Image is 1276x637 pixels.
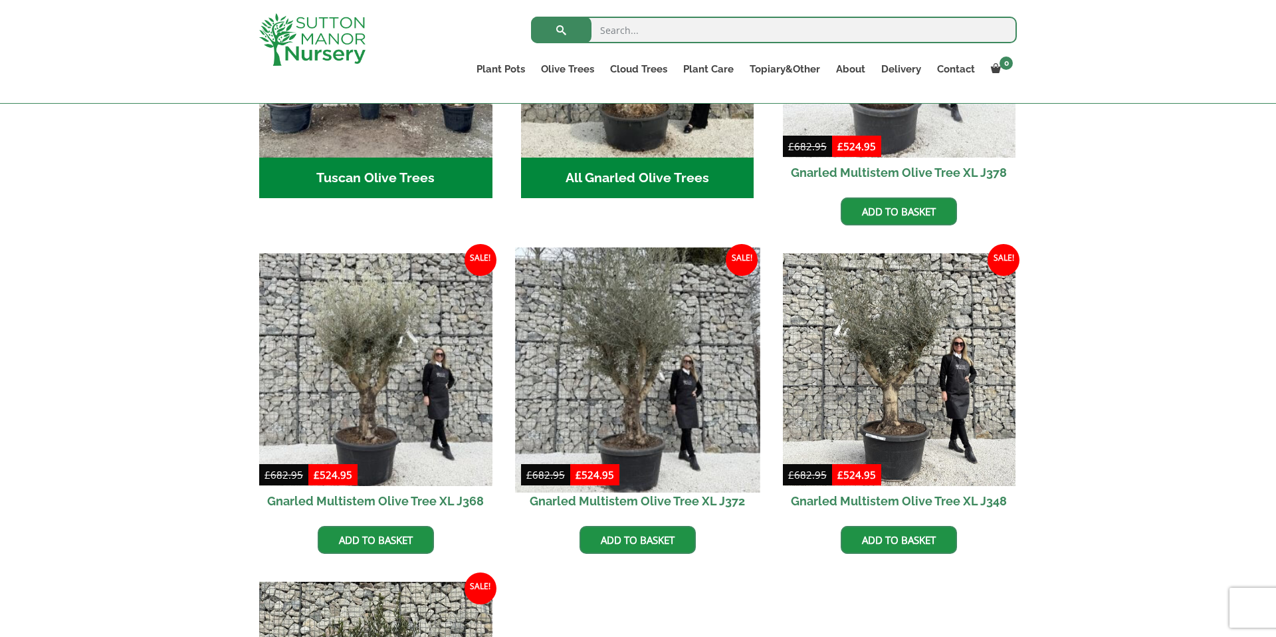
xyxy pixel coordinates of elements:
input: Search... [531,17,1017,43]
span: £ [788,140,794,153]
img: Gnarled Multistem Olive Tree XL J372 [515,247,760,492]
bdi: 682.95 [265,468,303,481]
h2: All Gnarled Olive Trees [521,158,754,199]
span: Sale! [988,244,1019,276]
a: Olive Trees [533,60,602,78]
a: 0 [983,60,1017,78]
a: Add to basket: “Gnarled Multistem Olive Tree XL J348” [841,526,957,554]
a: About [828,60,873,78]
a: Cloud Trees [602,60,675,78]
bdi: 524.95 [837,140,876,153]
a: Sale! Gnarled Multistem Olive Tree XL J368 [259,253,492,517]
span: £ [788,468,794,481]
a: Add to basket: “Gnarled Multistem Olive Tree XL J372” [580,526,696,554]
bdi: 682.95 [788,468,827,481]
bdi: 524.95 [314,468,352,481]
a: Topiary&Other [742,60,828,78]
span: Sale! [726,244,758,276]
img: Gnarled Multistem Olive Tree XL J368 [259,253,492,487]
h2: Gnarled Multistem Olive Tree XL J378 [783,158,1016,188]
a: Add to basket: “Gnarled Multistem Olive Tree XL J368” [318,526,434,554]
span: £ [837,468,843,481]
img: Gnarled Multistem Olive Tree XL J348 [783,253,1016,487]
span: 0 [1000,57,1013,70]
bdi: 524.95 [576,468,614,481]
a: Add to basket: “Gnarled Multistem Olive Tree XL J378” [841,197,957,225]
a: Contact [929,60,983,78]
bdi: 682.95 [526,468,565,481]
span: Sale! [465,573,496,604]
a: Delivery [873,60,929,78]
span: £ [314,468,320,481]
span: £ [265,468,270,481]
h2: Gnarled Multistem Olive Tree XL J372 [521,486,754,516]
h2: Gnarled Multistem Olive Tree XL J368 [259,486,492,516]
a: Sale! Gnarled Multistem Olive Tree XL J372 [521,253,754,517]
img: logo [259,13,366,66]
h2: Tuscan Olive Trees [259,158,492,199]
bdi: 524.95 [837,468,876,481]
span: £ [576,468,582,481]
h2: Gnarled Multistem Olive Tree XL J348 [783,486,1016,516]
bdi: 682.95 [788,140,827,153]
span: £ [837,140,843,153]
span: Sale! [465,244,496,276]
a: Plant Pots [469,60,533,78]
a: Plant Care [675,60,742,78]
a: Sale! Gnarled Multistem Olive Tree XL J348 [783,253,1016,517]
span: £ [526,468,532,481]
